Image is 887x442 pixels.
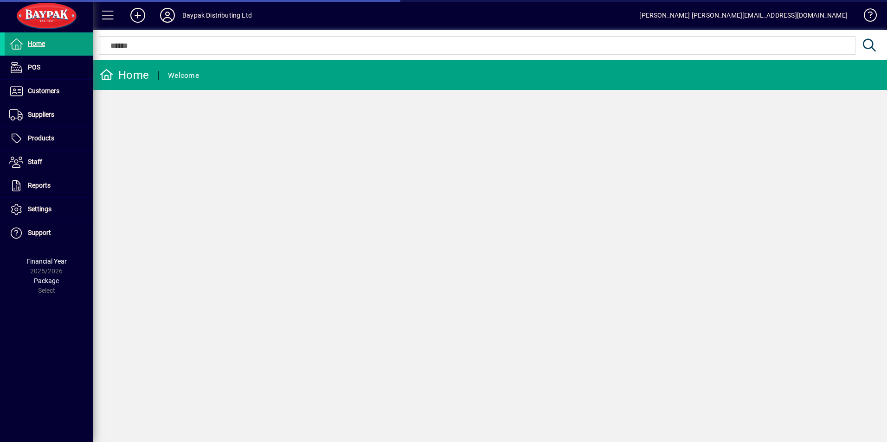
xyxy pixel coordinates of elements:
[5,221,93,245] a: Support
[28,182,51,189] span: Reports
[28,87,59,95] span: Customers
[5,127,93,150] a: Products
[5,56,93,79] a: POS
[639,8,848,23] div: [PERSON_NAME] [PERSON_NAME][EMAIL_ADDRESS][DOMAIN_NAME]
[5,174,93,197] a: Reports
[5,151,93,174] a: Staff
[26,258,67,265] span: Financial Year
[28,229,51,236] span: Support
[182,8,252,23] div: Baypak Distributing Ltd
[5,103,93,126] a: Suppliers
[28,63,40,71] span: POS
[34,277,59,284] span: Package
[28,158,42,165] span: Staff
[153,7,182,24] button: Profile
[123,7,153,24] button: Add
[28,40,45,47] span: Home
[5,198,93,221] a: Settings
[28,205,51,213] span: Settings
[28,134,54,142] span: Products
[28,111,54,118] span: Suppliers
[168,68,199,83] div: Welcome
[5,80,93,103] a: Customers
[100,68,149,82] div: Home
[857,2,875,32] a: Knowledge Base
